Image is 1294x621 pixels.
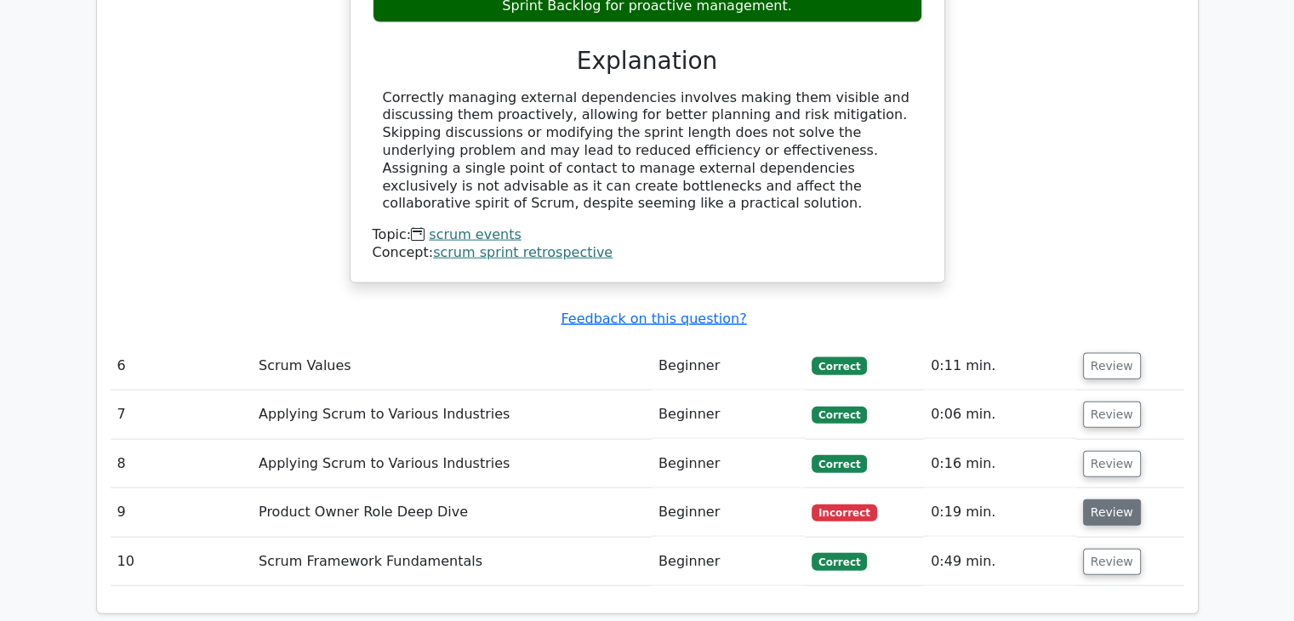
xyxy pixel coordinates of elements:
[652,342,805,390] td: Beginner
[924,390,1076,439] td: 0:06 min.
[373,226,922,244] div: Topic:
[812,407,867,424] span: Correct
[561,310,746,327] a: Feedback on this question?
[812,504,877,521] span: Incorrect
[1083,499,1141,526] button: Review
[652,440,805,488] td: Beginner
[652,538,805,586] td: Beginner
[111,538,252,586] td: 10
[1083,402,1141,428] button: Review
[429,226,521,242] a: scrum events
[652,390,805,439] td: Beginner
[924,488,1076,537] td: 0:19 min.
[433,244,613,260] a: scrum sprint retrospective
[652,488,805,537] td: Beginner
[111,488,252,537] td: 9
[252,440,652,488] td: Applying Scrum to Various Industries
[252,538,652,586] td: Scrum Framework Fundamentals
[252,342,652,390] td: Scrum Values
[252,488,652,537] td: Product Owner Role Deep Dive
[252,390,652,439] td: Applying Scrum to Various Industries
[924,440,1076,488] td: 0:16 min.
[924,342,1076,390] td: 0:11 min.
[1083,451,1141,477] button: Review
[111,390,252,439] td: 7
[1083,353,1141,379] button: Review
[812,455,867,472] span: Correct
[924,538,1076,586] td: 0:49 min.
[111,342,252,390] td: 6
[812,553,867,570] span: Correct
[373,244,922,262] div: Concept:
[812,357,867,374] span: Correct
[383,89,912,214] div: Correctly managing external dependencies involves making them visible and discussing them proacti...
[1083,549,1141,575] button: Review
[111,440,252,488] td: 8
[383,47,912,76] h3: Explanation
